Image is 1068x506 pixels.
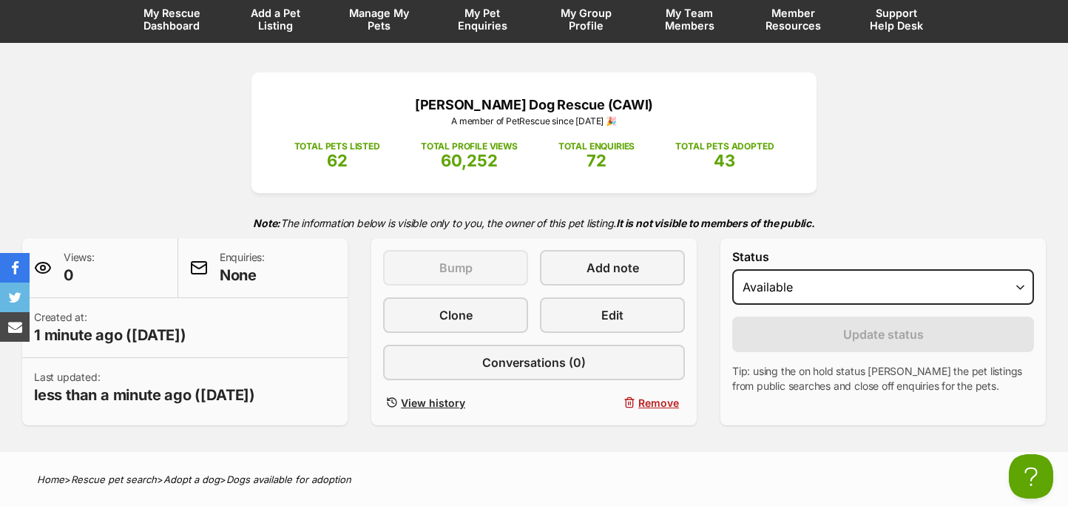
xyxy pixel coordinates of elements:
span: 72 [587,151,606,170]
a: Dogs available for adoption [226,473,351,485]
span: Support Help Desk [863,7,930,32]
a: Rescue pet search [71,473,157,485]
p: Tip: using the on hold status [PERSON_NAME] the pet listings from public searches and close off e... [732,364,1034,394]
p: TOTAL ENQUIRIES [558,140,635,153]
p: TOTAL PROFILE VIEWS [421,140,518,153]
span: View history [401,395,465,411]
a: View history [383,392,528,414]
p: [PERSON_NAME] Dog Rescue (CAWI) [274,95,794,115]
p: Last updated: [34,370,255,405]
span: 43 [714,151,735,170]
p: TOTAL PETS ADOPTED [675,140,774,153]
a: Home [37,473,64,485]
span: Conversations (0) [482,354,586,371]
a: Adopt a dog [163,473,220,485]
a: Add note [540,250,685,286]
span: Remove [638,395,679,411]
a: Conversations (0) [383,345,685,380]
p: TOTAL PETS LISTED [294,140,380,153]
p: Enquiries: [220,250,265,286]
button: Bump [383,250,528,286]
span: 1 minute ago ([DATE]) [34,325,186,345]
span: Update status [843,325,924,343]
label: Status [732,250,1034,263]
span: Member Resources [760,7,826,32]
strong: Note: [253,217,280,229]
span: less than a minute ago ([DATE]) [34,385,255,405]
a: Clone [383,297,528,333]
button: Update status [732,317,1034,352]
span: Bump [439,259,473,277]
span: My Group Profile [552,7,619,32]
iframe: Help Scout Beacon - Open [1009,454,1053,499]
button: Remove [540,392,685,414]
span: Manage My Pets [345,7,412,32]
p: A member of PetRescue since [DATE] 🎉 [274,115,794,128]
span: Add a Pet Listing [242,7,308,32]
a: Edit [540,297,685,333]
span: 62 [327,151,348,170]
span: 0 [64,265,95,286]
span: My Team Members [656,7,723,32]
span: My Pet Enquiries [449,7,516,32]
p: Created at: [34,310,186,345]
span: Add note [587,259,639,277]
p: Views: [64,250,95,286]
span: Clone [439,306,473,324]
p: The information below is visible only to you, the owner of this pet listing. [22,208,1046,238]
strong: It is not visible to members of the public. [616,217,815,229]
span: My Rescue Dashboard [138,7,205,32]
span: Edit [601,306,623,324]
span: None [220,265,265,286]
span: 60,252 [441,151,498,170]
